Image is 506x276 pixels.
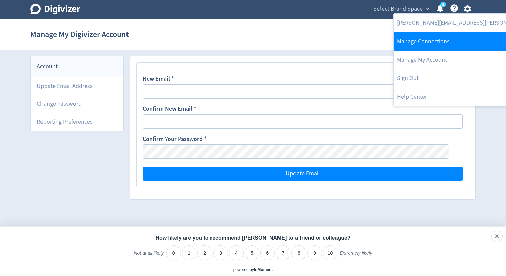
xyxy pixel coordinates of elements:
[291,245,306,260] li: 8
[213,245,228,260] li: 3
[229,245,244,260] li: 4
[323,245,338,260] li: 10
[245,245,259,260] li: 5
[491,231,503,242] div: Close survey
[233,267,273,273] div: powered by inmoment
[182,245,197,260] li: 1
[260,245,275,260] li: 6
[307,245,322,260] li: 9
[134,250,164,261] label: Not at all likely
[276,245,290,260] li: 7
[166,245,181,260] li: 0
[254,267,273,272] a: InMoment
[197,245,212,260] li: 2
[340,250,372,261] label: Extremely likely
